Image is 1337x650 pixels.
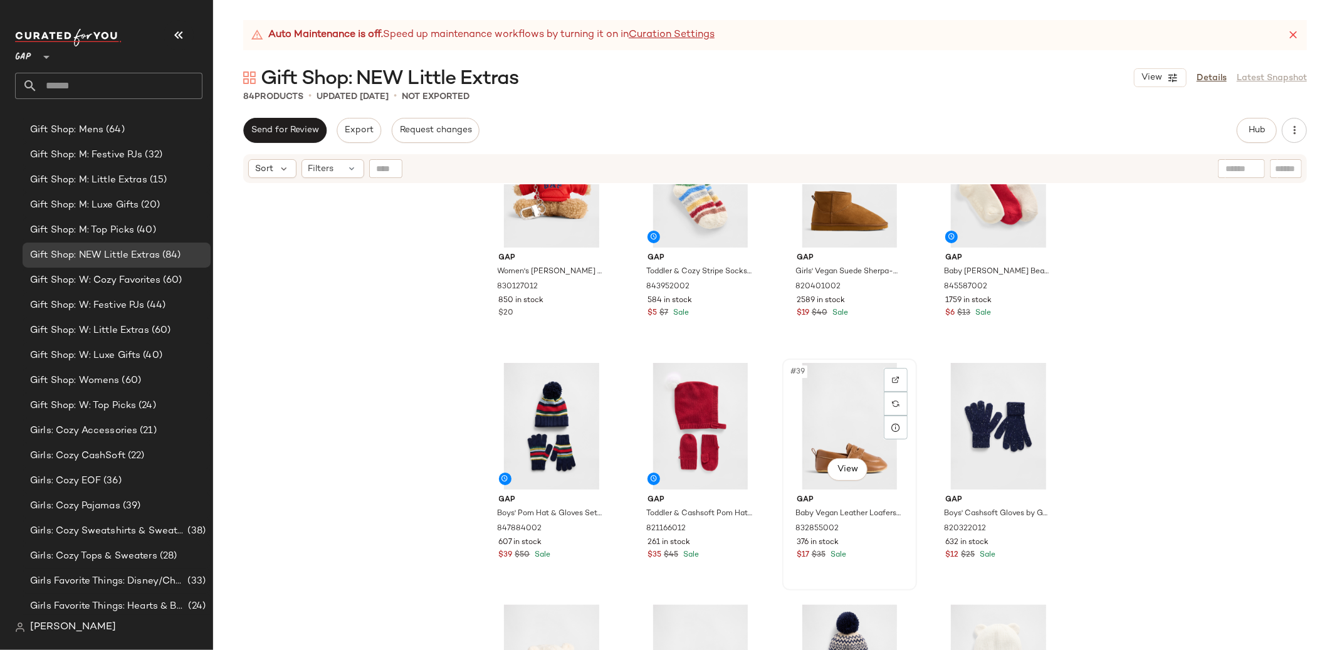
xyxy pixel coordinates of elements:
span: (60) [160,273,182,288]
span: Girls' Vegan Suede Sherpa-Lined Boots by Gap Cognac Size 1 [795,266,901,278]
span: (38) [185,524,206,538]
img: svg%3e [892,400,899,407]
span: Boys' Pom Hat & Gloves Set by Gap Happy Stripe Size S/M [498,508,604,520]
span: Gift Shop: W: Little Extras [30,323,149,338]
span: Girls: Cozy Sweatshirts & Sweatpants [30,524,185,538]
span: (22) [125,449,145,463]
span: (60) [149,323,171,338]
span: Boys' Cashsoft Gloves by Gap New Navy Size S [944,508,1050,520]
span: $35 [648,550,661,561]
strong: Auto Maintenance is off. [268,28,383,43]
span: Toddler & Cozy Stripe Socks by Gap Multi Size 12-24 M [646,266,752,278]
span: (21) [137,424,157,438]
span: 584 in stock [648,295,692,307]
span: Girls: Cozy EOF [30,474,101,488]
span: $35 [812,550,826,561]
span: Gift Shop: M: Festive PJs [30,148,143,162]
span: Send for Review [251,125,319,135]
span: Sale [533,551,551,559]
span: (20) [139,198,160,212]
button: Send for Review [243,118,327,143]
span: Baby Vegan Leather Loafers by Gap Brown Size 6-12 M [795,508,901,520]
span: Gift Shop: NEW Little Extras [261,66,518,92]
span: Sale [977,551,995,559]
span: (60) [119,374,141,388]
span: (32) [143,148,163,162]
span: $6 [945,308,955,319]
span: (28) [157,549,177,564]
span: 832855002 [795,523,839,535]
span: • [308,89,312,104]
span: (84) [160,248,181,263]
span: 376 in stock [797,537,839,548]
img: svg%3e [15,622,25,632]
span: $45 [664,550,678,561]
span: $19 [797,308,809,319]
span: • [394,89,397,104]
span: Baby [PERSON_NAME] Bear Socks (3-Pack) by Gap Cozy Bear Size 6-12 M [944,266,1050,278]
span: 1759 in stock [945,295,992,307]
span: 84 [243,92,254,102]
img: cn60051333.jpg [935,363,1061,490]
span: $25 [961,550,975,561]
span: 845587002 [944,281,987,293]
span: (40) [140,349,162,363]
span: Export [344,125,374,135]
img: cn60717037.jpg [637,363,763,490]
span: 820401002 [795,281,841,293]
span: Gap [945,253,1051,264]
div: Products [243,90,303,103]
span: 821166012 [646,523,686,535]
span: Request changes [399,125,472,135]
span: Gap [797,495,903,506]
span: (24) [186,599,206,614]
span: $5 [648,308,657,319]
span: Gap [648,495,753,506]
span: (24) [136,399,156,413]
span: (36) [101,474,122,488]
span: (44) [145,298,166,313]
span: $7 [659,308,668,319]
span: $17 [797,550,809,561]
span: 847884002 [498,523,542,535]
button: Export [337,118,381,143]
span: Gift Shop: M: Top Picks [30,223,134,238]
button: View [827,458,868,481]
span: (64) [103,123,125,137]
span: #39 [789,365,807,378]
span: Girls Favorite Things: Disney/Characters [30,574,185,589]
span: Girls: Cozy Pajamas [30,499,120,513]
p: updated [DATE] [317,90,389,103]
span: Gift Shop: Womens [30,374,119,388]
img: svg%3e [243,71,256,84]
span: Gap [499,495,605,506]
span: (40) [134,223,156,238]
span: Sale [830,309,848,317]
span: $12 [945,550,958,561]
span: Gift Shop: W: Cozy Favorites [30,273,160,288]
span: 830127012 [498,281,538,293]
span: 607 in stock [499,537,542,548]
span: Sale [828,551,846,559]
span: 843952002 [646,281,689,293]
p: Not Exported [402,90,469,103]
span: Sale [973,309,991,317]
span: 2589 in stock [797,295,845,307]
span: Girls Favorite Things: Hearts & Bows [30,599,186,614]
span: Women's [PERSON_NAME] Bear Hoodie Keychain Charm by Gap Modern Red Logo One Size [498,266,604,278]
span: View [1141,73,1162,83]
a: Details [1197,71,1227,85]
a: Curation Settings [629,28,715,43]
img: cn59961427.jpg [787,363,913,490]
span: Gift Shop: M: Little Extras [30,173,147,187]
span: (39) [120,499,141,513]
span: Girls: Cozy CashSoft [30,449,125,463]
span: 850 in stock [499,295,544,307]
span: Toddler & Cashsoft Pom Hat & Mittens Set by Gap Sled Red Size 2-3 YRS [646,508,752,520]
span: (33) [185,574,206,589]
span: Girls: Cozy Tops & Sweaters [30,549,157,564]
img: svg%3e [892,376,899,384]
span: Gap [945,495,1051,506]
span: Sort [255,162,273,176]
span: View [837,464,858,474]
